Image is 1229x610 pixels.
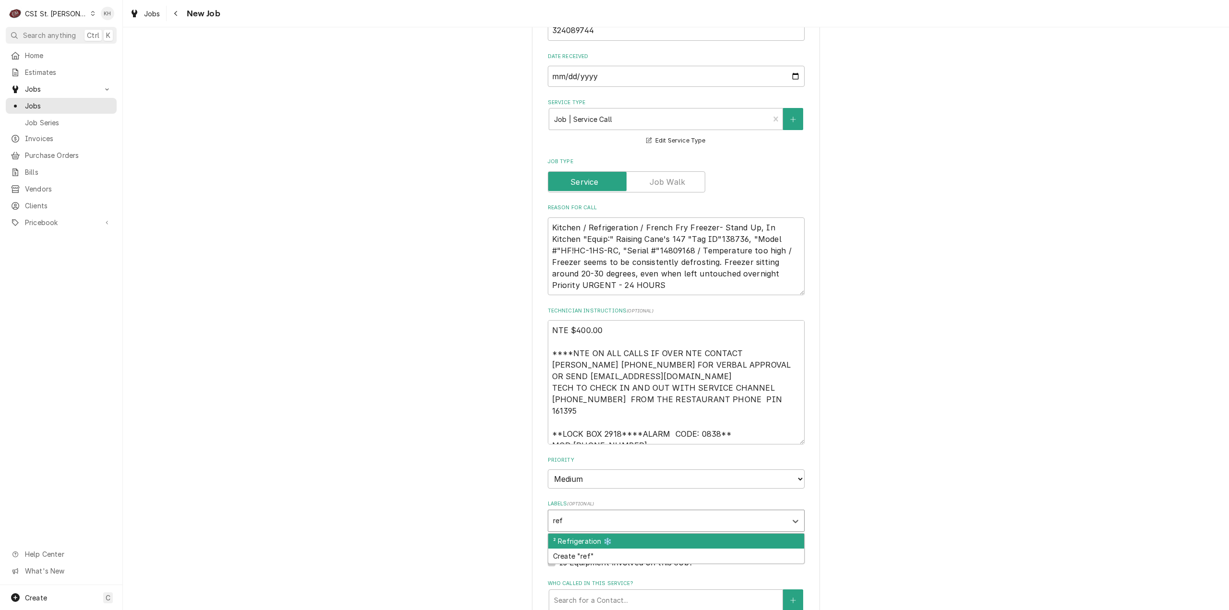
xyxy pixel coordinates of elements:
[790,116,796,123] svg: Create New Service
[783,108,803,130] button: Create New Service
[548,320,805,444] textarea: NTE $400.00 ****NTE ON ALL CALLS IF OVER NTE CONTACT [PERSON_NAME] [PHONE_NUMBER] FOR VERBAL APPR...
[9,7,22,20] div: CSI St. Louis's Avatar
[6,546,117,562] a: Go to Help Center
[25,133,112,144] span: Invoices
[627,308,653,313] span: ( optional )
[548,53,805,87] div: Date Received
[548,66,805,87] input: yyyy-mm-dd
[548,307,805,444] div: Technician Instructions
[25,101,112,111] span: Jobs
[6,563,117,579] a: Go to What's New
[6,81,117,97] a: Go to Jobs
[87,30,99,40] span: Ctrl
[6,64,117,80] a: Estimates
[6,131,117,146] a: Invoices
[9,7,22,20] div: C
[25,167,112,177] span: Bills
[25,9,87,19] div: CSI St. [PERSON_NAME]
[548,307,805,315] label: Technician Instructions
[548,500,805,508] label: Labels
[6,98,117,114] a: Jobs
[23,30,76,40] span: Search anything
[6,48,117,63] a: Home
[548,158,805,192] div: Job Type
[6,215,117,230] a: Go to Pricebook
[6,181,117,197] a: Vendors
[144,9,160,19] span: Jobs
[548,99,805,107] label: Service Type
[548,549,804,563] div: Create "ref"
[106,593,110,603] span: C
[548,204,805,295] div: Reason For Call
[548,217,805,296] textarea: Kitchen / Refrigeration / French Fry Freezer- Stand Up, In Kitchen "Equip:" Raising Cane's 147 "T...
[6,27,117,44] button: Search anythingCtrlK
[126,6,164,22] a: Jobs
[25,217,97,227] span: Pricebook
[25,118,112,128] span: Job Series
[548,580,805,587] label: Who called in this service?
[6,147,117,163] a: Purchase Orders
[25,150,112,160] span: Purchase Orders
[548,456,805,489] div: Priority
[548,500,805,531] div: Labels
[25,549,111,559] span: Help Center
[101,7,114,20] div: KH
[548,534,804,549] div: ² Refrigeration ❄️
[25,566,111,576] span: What's New
[25,67,112,77] span: Estimates
[101,7,114,20] div: Kelsey Hetlage's Avatar
[548,99,805,146] div: Service Type
[548,158,805,166] label: Job Type
[6,164,117,180] a: Bills
[25,50,112,60] span: Home
[106,30,110,40] span: K
[548,456,805,464] label: Priority
[567,501,594,506] span: ( optional )
[548,53,805,60] label: Date Received
[6,115,117,131] a: Job Series
[645,134,707,146] button: Edit Service Type
[25,84,97,94] span: Jobs
[184,7,220,20] span: New Job
[790,597,796,604] svg: Create New Contact
[6,198,117,214] a: Clients
[25,201,112,211] span: Clients
[25,594,47,602] span: Create
[25,184,112,194] span: Vendors
[548,204,805,212] label: Reason For Call
[169,6,184,21] button: Navigate back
